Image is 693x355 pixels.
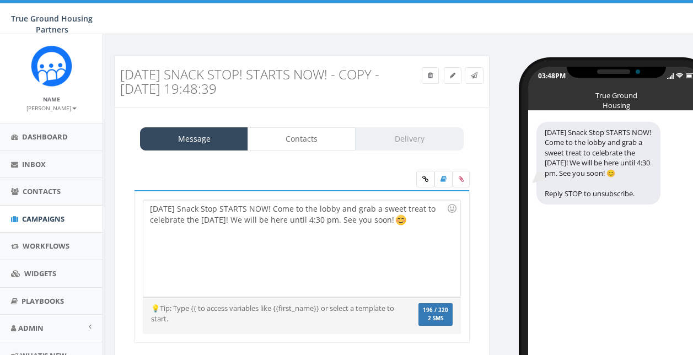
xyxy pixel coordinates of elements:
[143,200,460,297] div: [DATE] Snack Stop STARTS NOW! Come to the lobby and grab a sweet treat to celebrate the [DATE]! W...
[395,214,406,225] img: 😊
[24,268,56,278] span: Widgets
[423,306,448,314] span: 196 / 320
[471,71,477,80] span: Send Test Message
[23,241,69,251] span: Workflows
[18,323,44,333] span: Admin
[536,122,660,205] div: [DATE] Snack Stop STARTS NOW! Come to the lobby and grab a sweet treat to celebrate the [DATE]! W...
[434,171,453,187] label: Insert Template Text
[22,214,65,224] span: Campaigns
[423,316,448,321] span: 2 SMS
[589,90,644,96] div: True Ground Housing Partners
[23,186,61,196] span: Contacts
[22,132,68,142] span: Dashboard
[248,127,356,150] a: Contacts
[26,103,77,112] a: [PERSON_NAME]
[11,13,93,35] span: True Ground Housing Partners
[445,202,459,215] div: Use the TAB key to insert emoji faster
[428,71,433,80] span: Delete Campaign
[143,303,408,324] div: 💡Tip: Type {{ to access variables like {{first_name}} or select a template to start.
[120,67,388,96] h3: [DATE] Snack Stop! STARTS NOW! - Copy - [DATE] 19:48:39
[43,95,60,103] small: Name
[453,171,470,187] span: Attach your media
[26,104,77,112] small: [PERSON_NAME]
[140,127,248,150] a: Message
[22,296,64,306] span: Playbooks
[31,45,72,87] img: Rally_Corp_Logo_1.png
[538,71,566,80] div: 03:48PM
[22,159,46,169] span: Inbox
[450,71,455,80] span: Edit Campaign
